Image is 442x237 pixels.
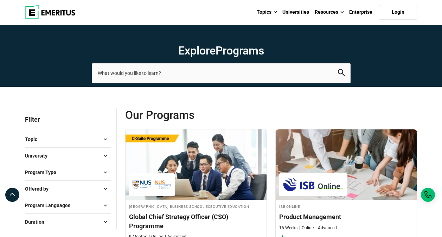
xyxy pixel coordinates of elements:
span: Program Languages [25,201,76,209]
p: Online [299,225,314,231]
img: Product Management | Online Product Design and Innovation Course [276,129,417,200]
span: Program Type [25,168,62,176]
span: Offered by [25,185,54,193]
span: Topic [25,135,43,143]
input: search-page [92,63,351,83]
span: Programs [216,44,264,57]
button: Offered by [25,184,111,194]
a: Login [379,5,417,20]
p: Advanced [315,225,337,231]
h4: ISB Online [279,203,414,209]
span: University [25,152,53,160]
h1: Explore [92,44,351,58]
button: Topic [25,134,111,145]
button: Duration [25,217,111,227]
span: Our Programs [125,108,271,122]
button: University [25,150,111,161]
img: Global Chief Strategy Officer (CSO) Programme | Online Leadership Course [126,129,267,200]
h4: Global Chief Strategy Officer (CSO) Programme [129,212,263,230]
p: 16 Weeks [279,225,297,231]
button: Program Languages [25,200,111,211]
button: Program Type [25,167,111,178]
p: Filter [25,108,111,131]
a: search [338,71,345,78]
span: Duration [25,218,50,226]
img: ISB Online [283,177,344,193]
img: National University of Singapore Business School Executive Education [133,177,171,193]
h4: [GEOGRAPHIC_DATA] Business School Executive Education [129,203,263,209]
button: search [338,69,345,77]
h4: Product Management [279,212,414,221]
